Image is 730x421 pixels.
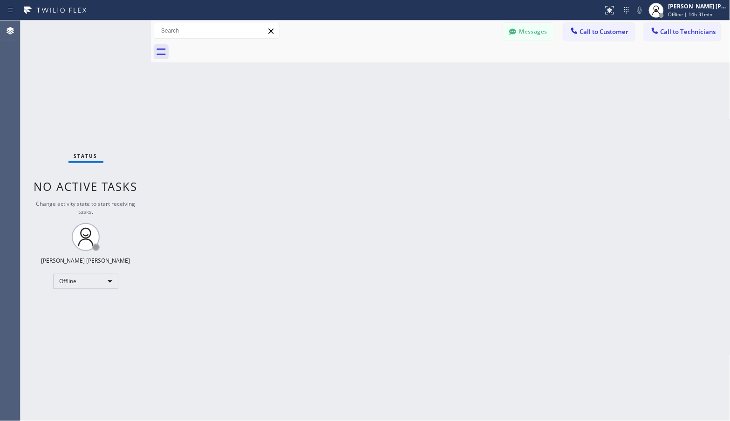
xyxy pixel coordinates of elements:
button: Mute [633,4,646,17]
div: [PERSON_NAME] [PERSON_NAME] [41,257,130,265]
div: Offline [53,274,118,289]
span: Call to Customer [580,27,629,36]
button: Call to Technicians [644,23,721,41]
span: No active tasks [34,179,138,194]
div: [PERSON_NAME] [PERSON_NAME] [669,2,727,10]
button: Messages [503,23,554,41]
span: Status [74,153,98,159]
span: Change activity state to start receiving tasks. [36,200,136,216]
button: Call to Customer [564,23,635,41]
span: Offline | 14h 31min [669,11,713,18]
input: Search [154,23,279,38]
span: Call to Technicians [661,27,716,36]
